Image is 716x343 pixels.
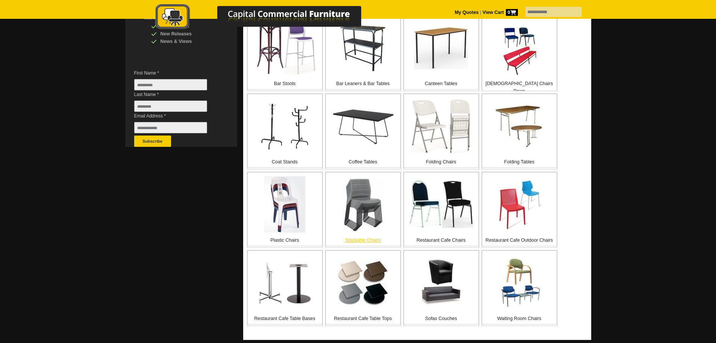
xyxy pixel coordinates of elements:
p: Bar Stools [248,80,322,87]
img: Restaurant Cafe Table Tops [338,260,389,306]
p: Sofas Couches [404,315,478,322]
a: Restaurant Cafe Outdoor Chairs Restaurant Cafe Outdoor Chairs [481,172,557,248]
a: View Cart0 [481,10,518,15]
button: Subscribe [134,136,171,147]
input: Last Name * [134,101,207,112]
img: Folding Tables [495,102,543,150]
img: Church Chairs Pews [495,27,543,76]
img: Stackable Chairs [342,177,384,232]
p: Restaurant Cafe Chairs [404,236,478,244]
p: Bar Leaners & Bar Tables [326,80,400,87]
p: Coffee Tables [326,158,400,166]
img: Plastic Chairs [264,176,305,233]
p: Folding Chairs [404,158,478,166]
span: First Name * [134,69,218,77]
a: Canteen Tables Canteen Tables [403,15,479,91]
p: [DEMOGRAPHIC_DATA] Chairs Pews [482,80,557,95]
img: Sofas Couches [417,259,465,307]
a: Folding Chairs Folding Chairs [403,93,479,169]
a: Bar Leaners & Bar Tables Bar Leaners & Bar Tables [325,15,401,91]
img: Capital Commercial Furniture Logo [135,4,398,31]
input: First Name * [134,79,207,90]
p: Canteen Tables [404,80,478,87]
img: Restaurant Cafe Table Bases [258,261,311,305]
p: Restaurant Cafe Outdoor Chairs [482,236,557,244]
span: 0 [506,9,518,16]
a: Restaurant Cafe Chairs Restaurant Cafe Chairs [403,172,479,248]
a: Plastic Chairs Plastic Chairs [247,172,323,248]
img: Waiting Room Chairs [495,259,543,307]
img: Restaurant Cafe Chairs [409,179,474,230]
a: Sofas Couches Sofas Couches [403,250,479,326]
a: Church Chairs Pews [DEMOGRAPHIC_DATA] Chairs Pews [481,15,557,91]
p: Restaurant Cafe Table Tops [326,315,400,322]
img: Folding Chairs [410,99,472,153]
span: Last Name * [134,91,218,98]
input: Email Address * [134,122,207,133]
div: News & Views [151,38,223,45]
img: Restaurant Cafe Outdoor Chairs [497,179,542,230]
p: Plastic Chairs [248,236,322,244]
strong: View Cart [483,10,518,15]
a: My Quotes [455,10,479,15]
a: Coffee Tables Coffee Tables [325,93,401,169]
a: Waiting Room Chairs Waiting Room Chairs [481,250,557,326]
img: Coffee Tables [332,108,394,145]
a: Restaurant Cafe Table Tops Restaurant Cafe Table Tops [325,250,401,326]
span: Email Address * [134,112,218,120]
a: Stackable Chairs Stackable Chairs [325,172,401,248]
p: Coat Stands [248,158,322,166]
a: Bar Stools Bar Stools [247,15,323,91]
p: Waiting Room Chairs [482,315,557,322]
a: Restaurant Cafe Table Bases Restaurant Cafe Table Bases [247,250,323,326]
a: Folding Tables Folding Tables [481,93,557,169]
p: Stackable Chairs [326,236,400,244]
img: Bar Stools [254,21,316,75]
a: Capital Commercial Furniture Logo [135,4,398,34]
img: Bar Leaners & Bar Tables [339,24,387,72]
p: Restaurant Cafe Table Bases [248,315,322,322]
p: Folding Tables [482,158,557,166]
a: Coat Stands Coat Stands [247,93,323,169]
img: Canteen Tables [414,26,468,69]
img: Coat Stands [260,102,309,150]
